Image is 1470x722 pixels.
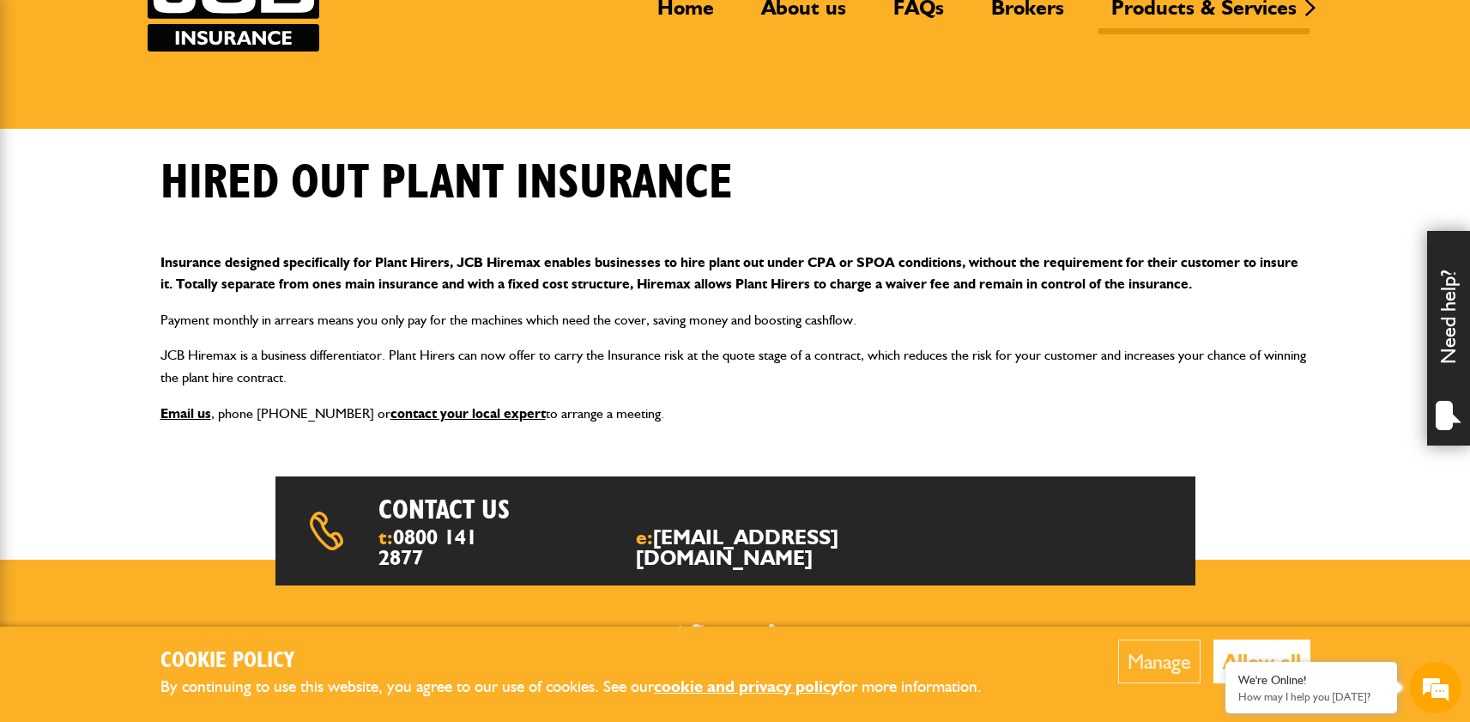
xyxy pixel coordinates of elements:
[1427,231,1470,446] div: Need help?
[160,344,1310,388] p: JCB Hiremax is a business differentiator. Plant Hirers can now offer to carry the Insurance risk ...
[1213,640,1310,683] button: Allow all
[378,527,492,568] span: t:
[160,309,1310,331] p: Payment monthly in arrears means you only pay for the machines which need the cover, saving money...
[769,624,792,646] a: LinkedIn
[1238,673,1384,688] div: We're Online!
[378,494,781,526] h2: Contact us
[636,525,838,570] a: [EMAIL_ADDRESS][DOMAIN_NAME]
[1238,690,1384,703] p: How may I help you today?
[160,252,1310,295] p: Insurance designed specifically for Plant Hirers, JCB Hiremax enables businesses to hire plant ou...
[636,527,924,568] span: e:
[160,155,733,212] h1: Hired out plant insurance
[160,405,211,422] a: Email us
[160,674,1010,701] p: By continuing to use this website, you agree to our use of cookies. See our for more information.
[160,648,1010,675] h2: Cookie Policy
[678,624,705,646] img: Twitter
[769,624,792,646] img: Linked In
[390,405,546,422] a: contact your local expert
[160,403,1310,425] p: , phone [PHONE_NUMBER] or to arrange a meeting.
[654,676,838,696] a: cookie and privacy policy
[378,525,477,570] a: 0800 141 2877
[1118,640,1201,683] button: Manage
